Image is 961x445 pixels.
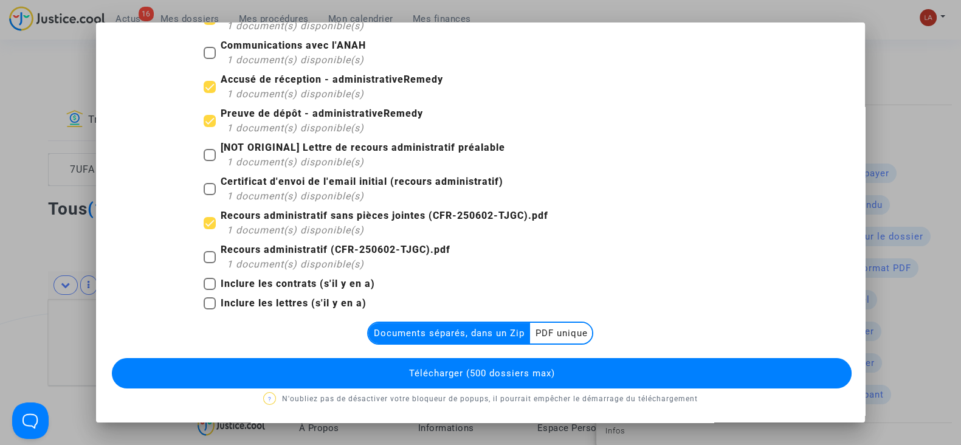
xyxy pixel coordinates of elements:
[12,402,49,439] iframe: Help Scout Beacon - Open
[227,190,364,202] span: 1 document(s) disponible(s)
[227,20,364,32] span: 1 document(s) disponible(s)
[530,323,592,343] multi-toggle-item: PDF unique
[221,244,450,255] b: Recours administratif (CFR-250602-TJGC).pdf
[227,122,364,134] span: 1 document(s) disponible(s)
[112,358,852,388] button: Télécharger (500 dossiers max)
[221,297,367,309] b: Inclure les lettres (s'il y en a)
[408,368,554,379] span: Télécharger (500 dossiers max)
[221,278,375,289] b: Inclure les contrats (s'il y en a)
[221,74,443,85] b: Accusé de réception - administrativeRemedy
[227,224,364,236] span: 1 document(s) disponible(s)
[221,40,366,51] b: Communications avec l'ANAH
[221,142,505,153] b: [NOT ORIGINAL] Lettre de recours administratif préalable
[111,392,850,407] p: N'oubliez pas de désactiver votre bloqueur de popups, il pourrait empêcher le démarrage du téléch...
[221,176,503,187] b: Certificat d'envoi de l'email initial (recours administratif)
[227,54,364,66] span: 1 document(s) disponible(s)
[368,323,530,343] multi-toggle-item: Documents séparés, dans un Zip
[227,88,364,100] span: 1 document(s) disponible(s)
[227,258,364,270] span: 1 document(s) disponible(s)
[221,108,423,119] b: Preuve de dépôt - administrativeRemedy
[267,396,271,402] span: ?
[221,210,548,221] b: Recours administratif sans pièces jointes (CFR-250602-TJGC).pdf
[227,156,364,168] span: 1 document(s) disponible(s)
